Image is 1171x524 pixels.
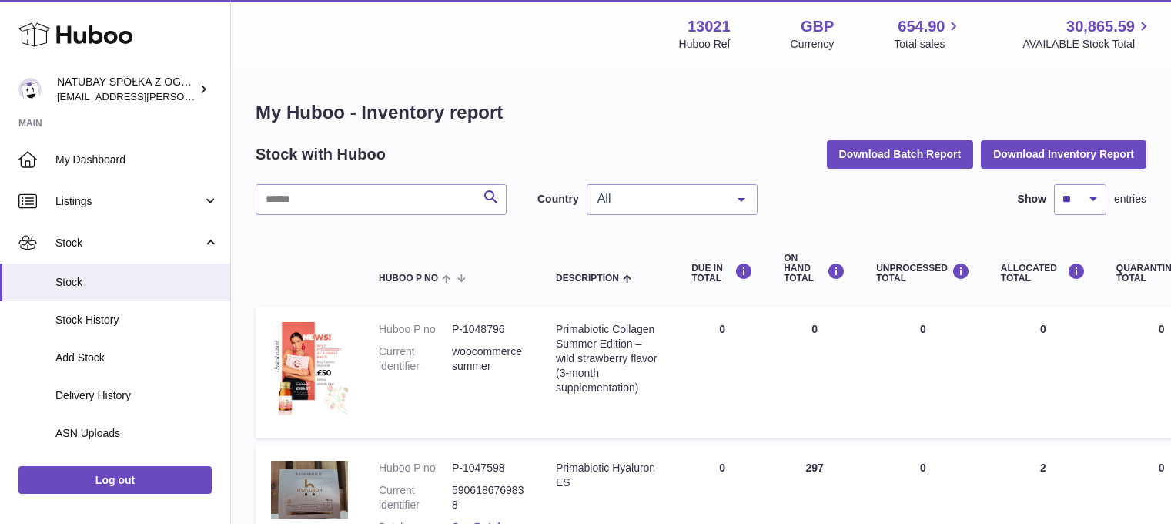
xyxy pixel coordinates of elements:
span: entries [1114,192,1146,207]
div: ON HAND Total [784,254,845,284]
span: 654.90 [898,16,945,37]
span: Add Stock [55,351,219,365]
img: product image [271,322,348,418]
span: Listings [55,194,202,209]
span: Total sales [894,37,962,52]
strong: GBP [801,16,834,37]
img: kacper.antkowski@natubay.pl [18,78,42,101]
div: ALLOCATED Total [1001,263,1086,284]
span: 30,865.59 [1066,16,1135,37]
span: Description [556,274,619,284]
span: Stock [55,236,202,250]
a: 654.90 Total sales [894,16,962,52]
dt: Current identifier [379,344,452,374]
dt: Huboo P no [379,461,452,475]
div: Currency [791,37,835,52]
td: 0 [861,307,985,438]
span: Stock [55,275,219,290]
span: Huboo P no [379,274,438,284]
dd: woocommercesummer [452,344,525,374]
h1: My Huboo - Inventory report [256,100,1146,125]
a: Log out [18,466,212,494]
td: 0 [985,307,1101,438]
label: Country [537,192,579,207]
strong: 13021 [688,16,731,37]
div: NATUBAY SPÓŁKA Z OGRANICZONĄ ODPOWIEDZIALNOŚCIĄ [57,75,196,104]
button: Download Batch Report [827,140,974,168]
span: All [594,191,726,207]
div: UNPROCESSED Total [876,263,970,284]
h2: Stock with Huboo [256,144,386,165]
div: DUE IN TOTAL [691,263,753,284]
dd: P-1047598 [452,461,525,475]
a: 30,865.59 AVAILABLE Stock Total [1022,16,1153,52]
label: Show [1018,192,1046,207]
dd: 5906186769838 [452,483,525,512]
td: 0 [676,307,768,438]
span: Stock History [55,313,219,327]
td: 0 [768,307,861,438]
div: Primabiotic Hyaluron ES [556,461,661,490]
dt: Huboo P no [379,322,452,337]
button: Download Inventory Report [981,140,1146,168]
img: product image [271,461,348,519]
span: [EMAIL_ADDRESS][PERSON_NAME][DOMAIN_NAME] [57,90,309,102]
dt: Current identifier [379,483,452,512]
div: Huboo Ref [679,37,731,52]
span: AVAILABLE Stock Total [1022,37,1153,52]
span: My Dashboard [55,153,219,167]
span: Delivery History [55,388,219,403]
dd: P-1048796 [452,322,525,337]
div: Primabiotic Collagen Summer Edition – wild strawberry flavor (3-month supplementation) [556,322,661,395]
span: 0 [1159,323,1165,335]
span: 0 [1159,462,1165,474]
span: ASN Uploads [55,426,219,441]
